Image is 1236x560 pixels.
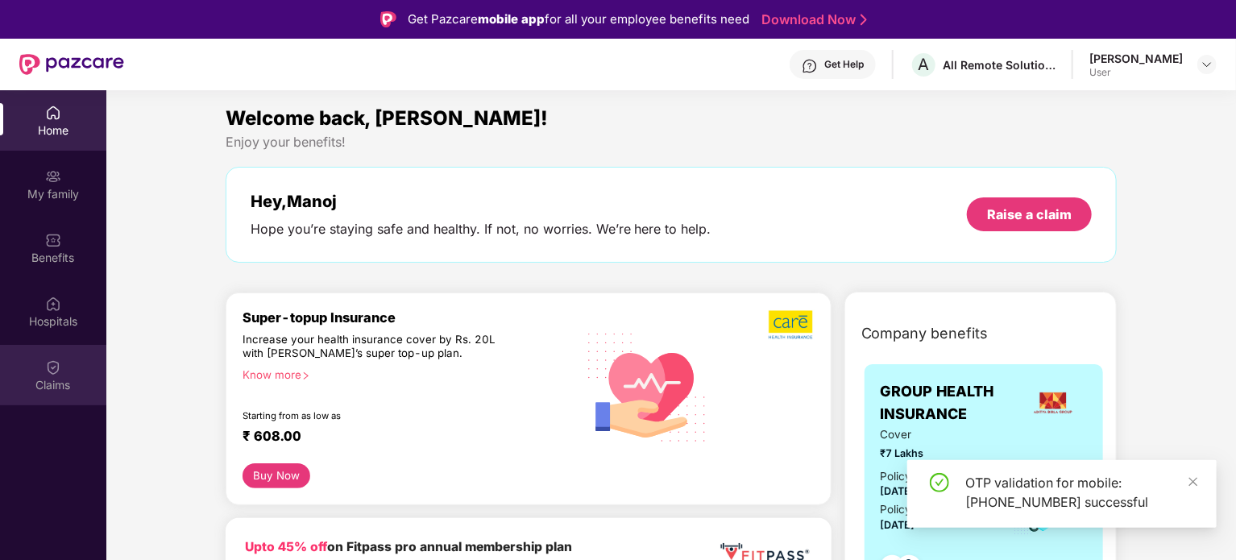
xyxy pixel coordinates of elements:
img: Stroke [861,11,867,28]
div: Increase your health insurance cover by Rs. 20L with [PERSON_NAME]’s super top-up plan. [243,333,507,362]
img: svg+xml;base64,PHN2ZyBpZD0iQ2xhaW0iIHhtbG5zPSJodHRwOi8vd3d3LnczLm9yZy8yMDAwL3N2ZyIgd2lkdGg9IjIwIi... [45,359,61,375]
span: A [919,55,930,74]
span: ₹7 Lakhs [881,446,991,462]
span: check-circle [930,473,949,492]
span: GROUP HEALTH INSURANCE [881,380,1019,426]
div: Hey, Manoj [251,192,711,211]
span: Welcome back, [PERSON_NAME]! [226,106,548,130]
div: Get Pazcare for all your employee benefits need [408,10,749,29]
img: svg+xml;base64,PHN2ZyBpZD0iSG9tZSIgeG1sbnM9Imh0dHA6Ly93d3cudzMub3JnLzIwMDAvc3ZnIiB3aWR0aD0iMjAiIG... [45,105,61,121]
img: New Pazcare Logo [19,54,124,75]
div: Know more [243,368,566,380]
div: Policy Expiry [881,501,947,518]
img: svg+xml;base64,PHN2ZyB3aWR0aD0iMjAiIGhlaWdodD0iMjAiIHZpZXdCb3g9IjAgMCAyMCAyMCIgZmlsbD0ibm9uZSIgeG... [45,168,61,185]
div: [PERSON_NAME] [1089,51,1183,66]
div: Get Help [824,58,864,71]
div: Policy issued [881,468,948,485]
div: User [1089,66,1183,79]
div: All Remote Solutions Private Limited [943,57,1056,73]
img: b5dec4f62d2307b9de63beb79f102df3.png [769,309,815,340]
span: [DATE] [881,485,915,497]
button: Buy Now [243,463,311,488]
img: svg+xml;base64,PHN2ZyBpZD0iSGVscC0zMngzMiIgeG1sbnM9Imh0dHA6Ly93d3cudzMub3JnLzIwMDAvc3ZnIiB3aWR0aD... [802,58,818,74]
div: Super-topup Insurance [243,309,576,326]
strong: mobile app [478,11,545,27]
span: right [301,371,310,380]
img: svg+xml;base64,PHN2ZyBpZD0iQmVuZWZpdHMiIHhtbG5zPSJodHRwOi8vd3d3LnczLm9yZy8yMDAwL3N2ZyIgd2lkdGg9Ij... [45,232,61,248]
b: on Fitpass pro annual membership plan [245,539,572,554]
a: Download Now [761,11,862,28]
img: svg+xml;base64,PHN2ZyBpZD0iRHJvcGRvd24tMzJ4MzIiIHhtbG5zPSJodHRwOi8vd3d3LnczLm9yZy8yMDAwL3N2ZyIgd2... [1201,58,1213,71]
img: svg+xml;base64,PHN2ZyB4bWxucz0iaHR0cDovL3d3dy53My5vcmcvMjAwMC9zdmciIHhtbG5zOnhsaW5rPSJodHRwOi8vd3... [576,313,720,459]
div: OTP validation for mobile: [PHONE_NUMBER] successful [965,473,1197,512]
span: [DATE] [881,519,915,531]
img: Logo [380,11,396,27]
b: Upto 45% off [245,539,327,554]
div: Hope you’re staying safe and healthy. If not, no worries. We’re here to help. [251,221,711,238]
img: insurerLogo [1031,381,1075,425]
div: Raise a claim [987,205,1072,223]
img: svg+xml;base64,PHN2ZyBpZD0iSG9zcGl0YWxzIiB4bWxucz0iaHR0cDovL3d3dy53My5vcmcvMjAwMC9zdmciIHdpZHRoPS... [45,296,61,312]
div: Starting from as low as [243,410,508,421]
span: Company benefits [861,322,989,345]
span: Cover [881,426,991,443]
div: Enjoy your benefits! [226,134,1118,151]
span: close [1188,476,1199,487]
div: ₹ 608.00 [243,428,560,447]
